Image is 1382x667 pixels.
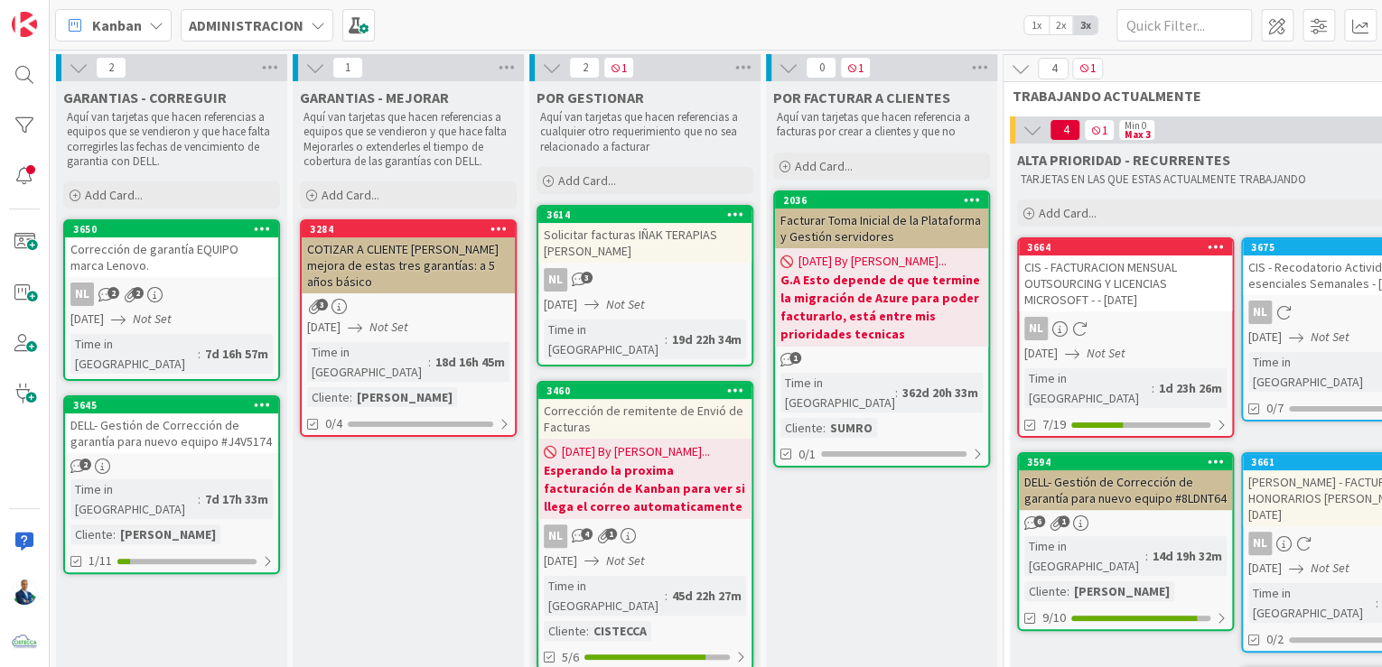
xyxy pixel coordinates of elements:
span: [DATE] By [PERSON_NAME]... [562,442,710,461]
div: Time in [GEOGRAPHIC_DATA] [307,342,428,382]
span: [DATE] [307,318,341,337]
i: Not Set [133,310,172,327]
div: 3645 [65,397,278,413]
div: NL [544,524,567,548]
span: POR GESTIONAR [537,88,644,107]
div: 3460Corrección de remitente de Envió de Facturas [538,383,752,439]
a: 3614Solicitar facturas IÑAK TERAPIAS [PERSON_NAME]NL[DATE]Not SetTime in [GEOGRAPHIC_DATA]:19d 22... [537,205,753,366]
span: Add Card... [1039,205,1097,221]
span: : [1145,546,1148,566]
span: [DATE] [544,551,577,570]
i: Not Set [1311,329,1349,345]
div: 3594 [1019,454,1232,470]
p: Aquí van tarjetas que hacen referencias a cualquier otro requerimiento que no sea relacionado a f... [540,110,750,154]
span: : [586,621,589,641]
div: NL [1248,532,1272,555]
span: 1 [332,57,363,79]
span: 2 [79,459,91,470]
span: 4 [581,528,593,540]
span: : [1067,581,1069,601]
b: Esperando la proxima facturación de Kanban para ver si llega el correo automaticamente [544,461,746,515]
div: 3614 [538,207,752,223]
p: Aquí van tarjetas que hacen referencia a facturas por crear a clientes y que no [777,110,986,140]
div: Corrección de garantía EQUIPO marca Lenovo. [65,237,278,277]
a: 3650Corrección de garantía EQUIPO marca Lenovo.NL[DATE]Not SetTime in [GEOGRAPHIC_DATA]:7d 16h 57m [63,219,280,381]
span: : [113,524,116,544]
span: GARANTIAS - MEJORAR [300,88,449,107]
div: 2036 [783,194,988,207]
a: 3664CIS - FACTURACION MENSUAL OUTSOURCING Y LICENCIAS MICROSOFT - - [DATE]NL[DATE]Not SetTime in ... [1017,237,1234,438]
span: 1 [1058,515,1069,527]
div: 19d 22h 34m [668,329,746,349]
div: CISTECCA [589,621,651,641]
div: Cliente [307,387,350,407]
span: 3 [316,299,328,310]
span: [DATE] [70,310,104,329]
div: 3645DELL- Gestión de Corrección de garantía para nuevo equipo #J4V5174 [65,397,278,453]
div: NL [538,268,752,292]
div: COTIZAR A CLIENTE [PERSON_NAME] mejora de estas tres garantías: a 5 años básico [302,237,515,293]
span: [DATE] [1248,328,1282,347]
div: Time in [GEOGRAPHIC_DATA] [544,320,665,359]
span: : [895,383,898,403]
div: 7d 16h 57m [201,344,273,364]
div: Time in [GEOGRAPHIC_DATA] [1248,583,1376,623]
span: 5/6 [562,648,579,667]
span: 4 [1038,58,1069,79]
a: 3645DELL- Gestión de Corrección de garantía para nuevo equipo #J4V5174Time in [GEOGRAPHIC_DATA]:7... [63,395,280,574]
div: 2036Facturar Toma Inicial de la Plataforma y Gestión servidores [775,192,988,248]
div: 3664 [1027,241,1232,254]
span: : [823,418,826,438]
div: 3650Corrección de garantía EQUIPO marca Lenovo. [65,221,278,277]
div: Time in [GEOGRAPHIC_DATA] [70,479,198,519]
img: avatar [12,630,37,655]
div: Corrección de remitente de Envió de Facturas [538,399,752,439]
div: Cliente [70,524,113,544]
div: [PERSON_NAME] [352,387,457,407]
div: 3664 [1019,239,1232,255]
span: [DATE] [1024,344,1058,363]
span: Add Card... [795,158,853,174]
div: 45d 22h 27m [668,586,746,606]
div: 7d 17h 33m [201,489,273,509]
div: Time in [GEOGRAPHIC_DATA] [544,576,665,616]
i: Not Set [1087,345,1125,361]
span: : [665,329,668,349]
div: 3664CIS - FACTURACION MENSUAL OUTSOURCING Y LICENCIAS MICROSOFT - - [DATE] [1019,239,1232,311]
div: NL [1019,317,1232,340]
div: NL [70,283,94,306]
span: 0/4 [325,414,342,433]
a: 3284COTIZAR A CLIENTE [PERSON_NAME] mejora de estas tres garantías: a 5 años básico[DATE]Not SetT... [300,219,517,437]
div: Time in [GEOGRAPHIC_DATA] [70,334,198,374]
img: GA [12,579,37,605]
span: 2x [1049,16,1073,34]
div: Time in [GEOGRAPHIC_DATA] [780,373,895,412]
div: Solicitar facturas IÑAK TERAPIAS [PERSON_NAME] [538,223,752,263]
span: 3 [581,272,593,283]
a: 3594DELL- Gestión de Corrección de garantía para nuevo equipo #8LDNT64Time in [GEOGRAPHIC_DATA]:1... [1017,452,1234,631]
span: 0 [806,57,836,79]
span: 2 [569,57,600,79]
div: NL [1024,317,1048,340]
div: 3650 [73,223,278,236]
span: Add Card... [558,172,616,189]
div: NL [65,283,278,306]
div: NL [538,524,752,548]
div: SUMRO [826,418,877,438]
div: 3650 [65,221,278,237]
div: 3284 [310,223,515,236]
span: Add Card... [322,187,379,203]
div: DELL- Gestión de Corrección de garantía para nuevo equipo #8LDNT64 [1019,470,1232,510]
div: 1d 23h 26m [1154,378,1227,398]
a: 2036Facturar Toma Inicial de la Plataforma y Gestión servidores[DATE] By [PERSON_NAME]...G.A Esto... [773,190,990,468]
span: Add Card... [85,187,143,203]
div: Max 3 [1124,130,1150,139]
div: 3284COTIZAR A CLIENTE [PERSON_NAME] mejora de estas tres garantías: a 5 años básico [302,221,515,293]
div: NL [1248,301,1272,324]
div: 3460 [546,384,752,397]
span: 1 [840,57,871,79]
span: : [428,352,431,372]
div: [PERSON_NAME] [116,524,220,544]
span: 7/19 [1042,415,1066,434]
span: : [350,387,352,407]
